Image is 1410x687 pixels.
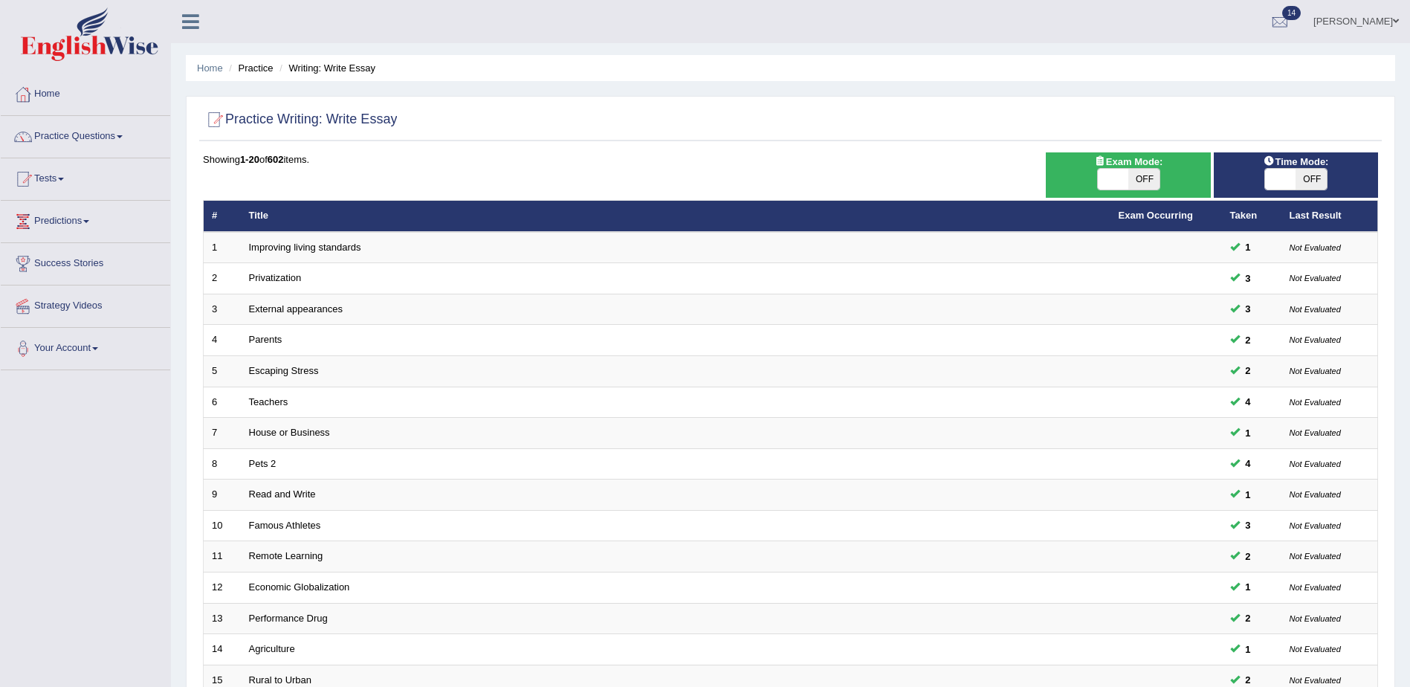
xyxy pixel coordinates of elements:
span: You can still take this question [1240,301,1257,317]
small: Not Evaluated [1290,676,1341,685]
span: You can still take this question [1240,549,1257,564]
span: You can still take this question [1240,579,1257,595]
td: 11 [204,541,241,572]
a: Read and Write [249,488,316,500]
a: Exam Occurring [1119,210,1193,221]
a: External appearances [249,303,343,315]
th: Taken [1222,201,1281,232]
span: You can still take this question [1240,271,1257,286]
td: 1 [204,232,241,263]
a: Your Account [1,328,170,365]
a: Home [197,62,223,74]
span: OFF [1296,169,1327,190]
a: Economic Globalization [249,581,350,593]
span: You can still take this question [1240,239,1257,255]
td: 9 [204,480,241,511]
span: You can still take this question [1240,487,1257,503]
a: Privatization [249,272,302,283]
small: Not Evaluated [1290,614,1341,623]
td: 4 [204,325,241,356]
a: Performance Drug [249,613,328,624]
a: Home [1,74,170,111]
td: 10 [204,510,241,541]
a: Escaping Stress [249,365,319,376]
td: 12 [204,572,241,603]
span: You can still take this question [1240,642,1257,657]
small: Not Evaluated [1290,552,1341,561]
a: Agriculture [249,643,295,654]
td: 7 [204,418,241,449]
h2: Practice Writing: Write Essay [203,109,397,131]
th: # [204,201,241,232]
span: Exam Mode: [1088,154,1168,170]
div: Showing of items. [203,152,1378,167]
span: You can still take this question [1240,332,1257,348]
a: Practice Questions [1,116,170,153]
span: You can still take this question [1240,425,1257,441]
a: Strategy Videos [1,286,170,323]
b: 1-20 [240,154,259,165]
td: 13 [204,603,241,634]
td: 6 [204,387,241,418]
div: Show exams occurring in exams [1046,152,1210,198]
span: 14 [1282,6,1301,20]
small: Not Evaluated [1290,583,1341,592]
small: Not Evaluated [1290,490,1341,499]
small: Not Evaluated [1290,305,1341,314]
td: 8 [204,448,241,480]
small: Not Evaluated [1290,398,1341,407]
td: 3 [204,294,241,325]
li: Writing: Write Essay [276,61,375,75]
a: Predictions [1,201,170,238]
a: Success Stories [1,243,170,280]
span: OFF [1128,169,1160,190]
td: 2 [204,263,241,294]
a: Teachers [249,396,288,407]
small: Not Evaluated [1290,645,1341,654]
a: Pets 2 [249,458,276,469]
span: You can still take this question [1240,363,1257,378]
small: Not Evaluated [1290,459,1341,468]
small: Not Evaluated [1290,274,1341,283]
td: 5 [204,356,241,387]
a: Parents [249,334,282,345]
a: Tests [1,158,170,196]
a: Improving living standards [249,242,361,253]
b: 602 [268,154,284,165]
span: You can still take this question [1240,517,1257,533]
span: You can still take this question [1240,610,1257,626]
span: You can still take this question [1240,456,1257,471]
small: Not Evaluated [1290,243,1341,252]
a: Rural to Urban [249,674,312,686]
span: Time Mode: [1257,154,1334,170]
a: Famous Athletes [249,520,321,531]
span: You can still take this question [1240,394,1257,410]
th: Title [241,201,1110,232]
th: Last Result [1281,201,1378,232]
td: 14 [204,634,241,665]
a: Remote Learning [249,550,323,561]
small: Not Evaluated [1290,521,1341,530]
a: House or Business [249,427,330,438]
li: Practice [225,61,273,75]
small: Not Evaluated [1290,428,1341,437]
small: Not Evaluated [1290,367,1341,375]
small: Not Evaluated [1290,335,1341,344]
